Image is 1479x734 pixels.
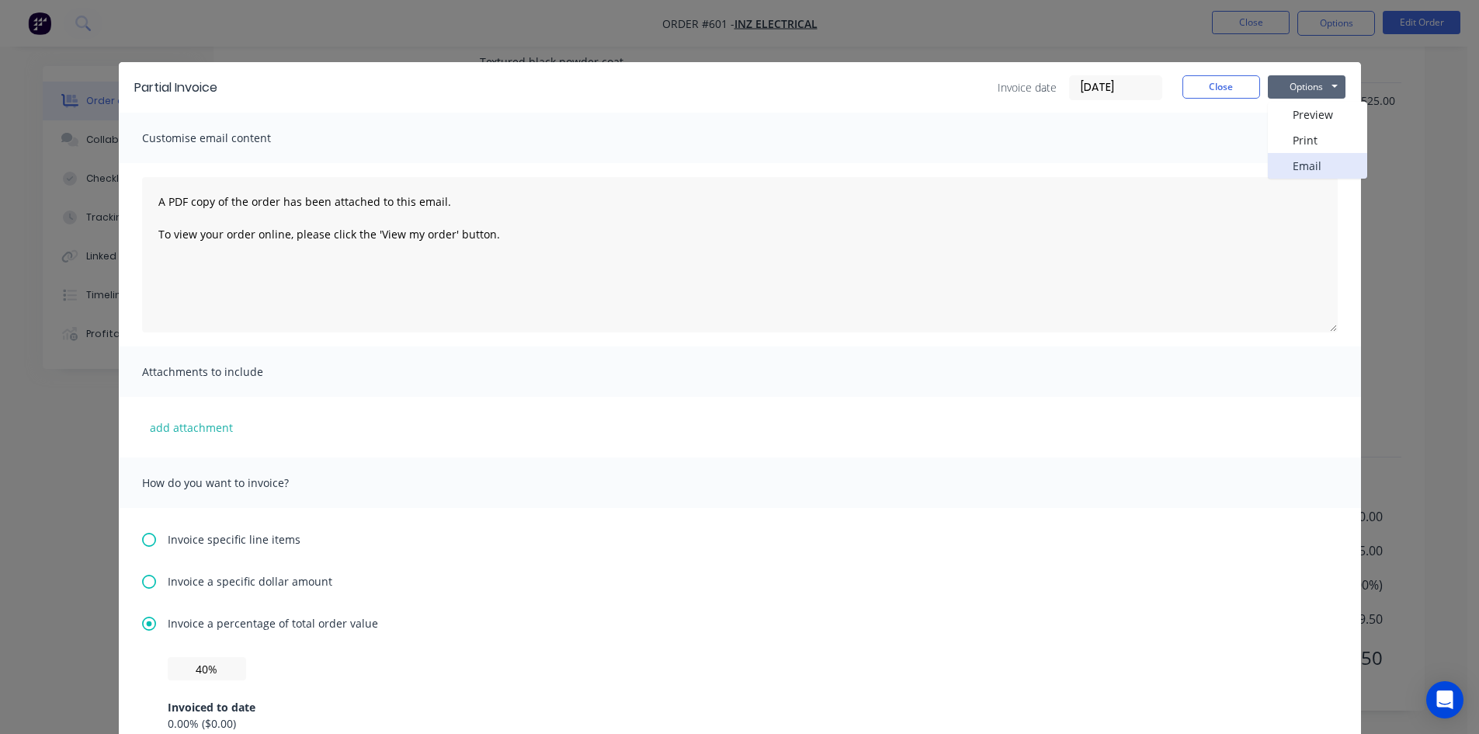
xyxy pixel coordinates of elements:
button: add attachment [142,416,241,439]
button: Print [1268,127,1367,153]
div: Open Intercom Messenger [1426,681,1463,718]
button: Preview [1268,102,1367,127]
button: Options [1268,75,1345,99]
textarea: A PDF copy of the order has been attached to this email. To view your order online, please click ... [142,177,1338,332]
span: Invoice specific line items [168,531,300,548]
span: How do you want to invoice? [142,472,313,494]
div: 0.00 % ( $0.00 ) [168,715,1312,732]
span: Attachments to include [142,361,313,383]
span: Invoice a specific dollar amount [168,573,332,590]
button: Close [1182,75,1260,99]
button: Email [1268,153,1367,179]
div: Invoiced to date [168,699,1312,715]
input: 0% [168,657,246,680]
span: Customise email content [142,127,313,149]
span: Invoice date [998,79,1057,96]
span: Invoice a percentage of total order value [168,615,378,631]
div: Partial Invoice [134,78,217,97]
